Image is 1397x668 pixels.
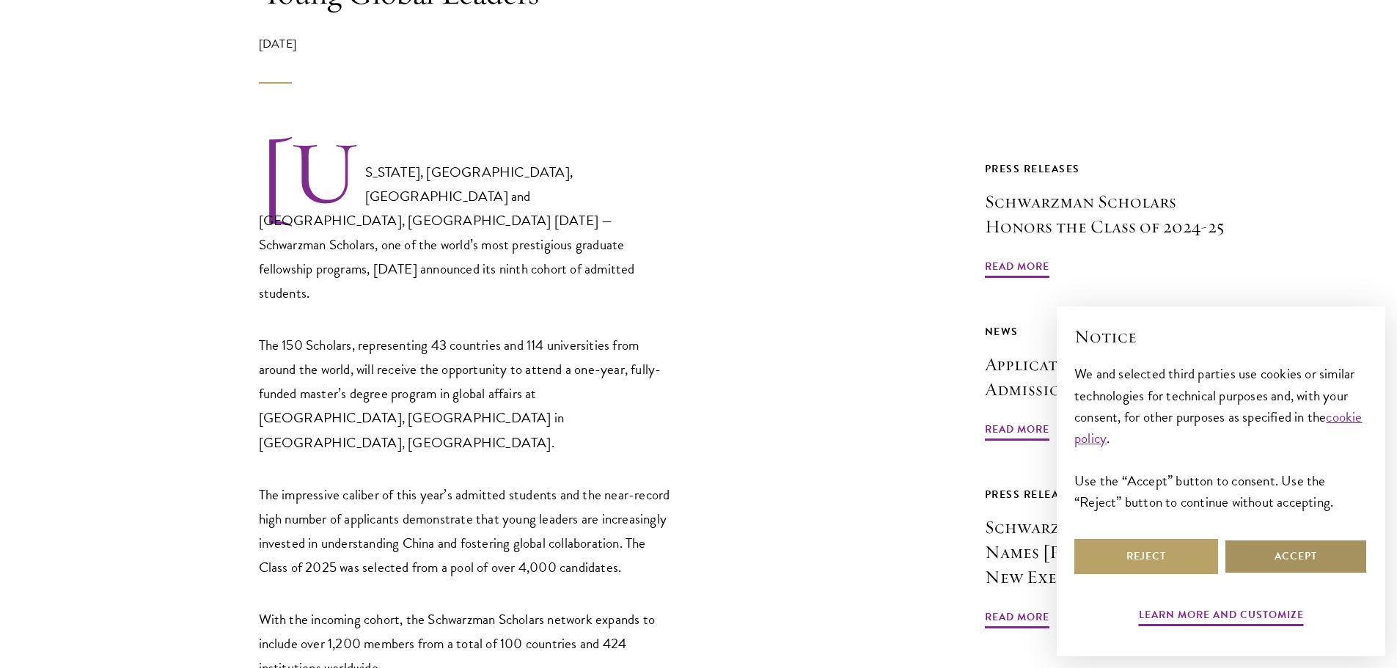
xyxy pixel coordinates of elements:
[985,323,1227,443] a: News Application Tips from the Admissions Team Read More
[1074,539,1218,574] button: Reject
[1074,324,1368,349] h2: Notice
[985,160,1227,178] div: Press Releases
[985,323,1227,341] div: News
[985,515,1227,590] h3: Schwarzman Scholars Names [PERSON_NAME] as New Executive Director
[985,608,1049,631] span: Read More
[985,420,1049,443] span: Read More
[1139,606,1304,628] button: Learn more and customize
[1074,363,1368,512] div: We and selected third parties use cookies or similar technologies for technical purposes and, wit...
[259,139,677,305] p: [US_STATE], [GEOGRAPHIC_DATA], [GEOGRAPHIC_DATA] and [GEOGRAPHIC_DATA], [GEOGRAPHIC_DATA] [DATE] ...
[985,189,1227,239] h3: Schwarzman Scholars Honors the Class of 2024-25
[985,352,1227,402] h3: Application Tips from the Admissions Team
[1224,539,1368,574] button: Accept
[259,482,677,579] p: The impressive caliber of this year’s admitted students and the near-record high number of applic...
[985,485,1227,504] div: Press Releases
[985,257,1049,280] span: Read More
[985,485,1227,631] a: Press Releases Schwarzman Scholars Names [PERSON_NAME] as New Executive Director Read More
[259,35,677,84] div: [DATE]
[985,160,1227,280] a: Press Releases Schwarzman Scholars Honors the Class of 2024-25 Read More
[1074,406,1363,449] a: cookie policy
[259,333,677,454] p: The 150 Scholars, representing 43 countries and 114 universities from around the world, will rece...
